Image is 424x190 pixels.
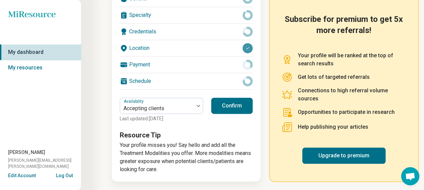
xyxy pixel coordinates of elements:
[120,130,253,140] h3: Resource Tip
[124,99,145,103] label: Availability
[298,52,406,68] p: Your profile will be ranked at the top of search results
[120,57,253,73] div: Payment
[120,7,253,23] div: Specialty
[120,40,253,56] div: Location
[298,87,406,103] p: Connections to high referral volume sources
[8,157,81,169] span: [PERSON_NAME][EMAIL_ADDRESS][PERSON_NAME][DOMAIN_NAME]
[56,172,73,178] button: Log Out
[282,14,406,43] h2: Subscribe for premium to get 5x more referrals!
[298,108,395,116] p: Opportunities to participate in research
[120,24,253,40] div: Credentials
[120,141,253,173] p: Your profile misses you! Say hello and add all the Treatment Modalities you offer. More modalitie...
[8,172,36,179] button: Edit Account
[298,123,368,131] p: Help publishing your articles
[120,73,253,89] div: Schedule
[302,148,386,164] a: Upgrade to premium
[211,98,253,114] button: Confirm
[120,115,203,122] p: Last updated: [DATE]
[401,167,419,185] div: Open chat
[8,149,45,156] span: [PERSON_NAME]
[298,73,370,81] p: Get lots of targeted referrals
